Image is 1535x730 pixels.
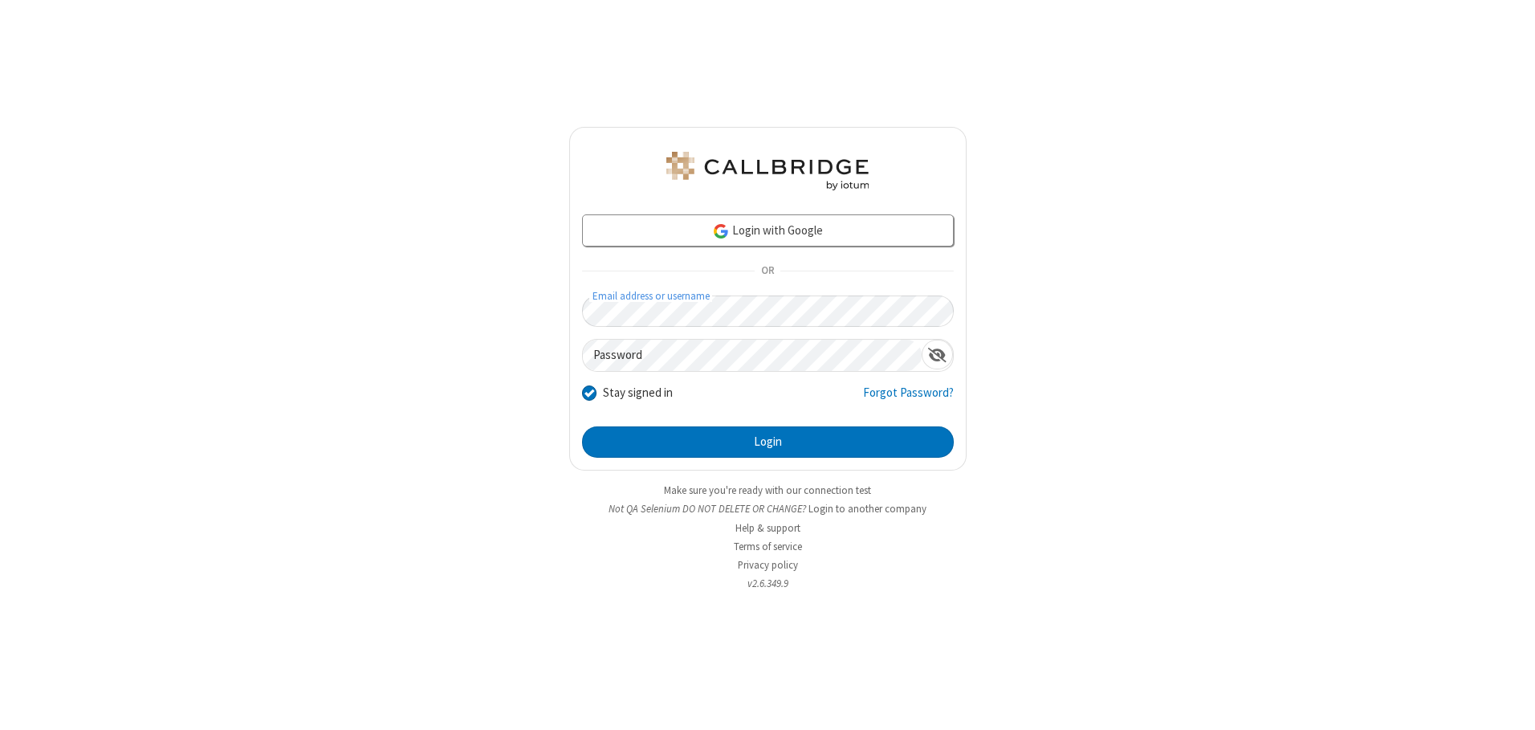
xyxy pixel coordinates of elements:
input: Password [583,340,922,371]
input: Email address or username [582,296,954,327]
a: Privacy policy [738,558,798,572]
button: Login [582,426,954,459]
button: Login to another company [808,501,926,516]
a: Terms of service [734,540,802,553]
a: Help & support [735,521,800,535]
li: v2.6.349.9 [569,576,967,591]
a: Forgot Password? [863,384,954,414]
label: Stay signed in [603,384,673,402]
div: Show password [922,340,953,369]
span: OR [755,260,780,283]
img: google-icon.png [712,222,730,240]
a: Login with Google [582,214,954,247]
img: QA Selenium DO NOT DELETE OR CHANGE [663,152,872,190]
a: Make sure you're ready with our connection test [664,483,871,497]
li: Not QA Selenium DO NOT DELETE OR CHANGE? [569,501,967,516]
